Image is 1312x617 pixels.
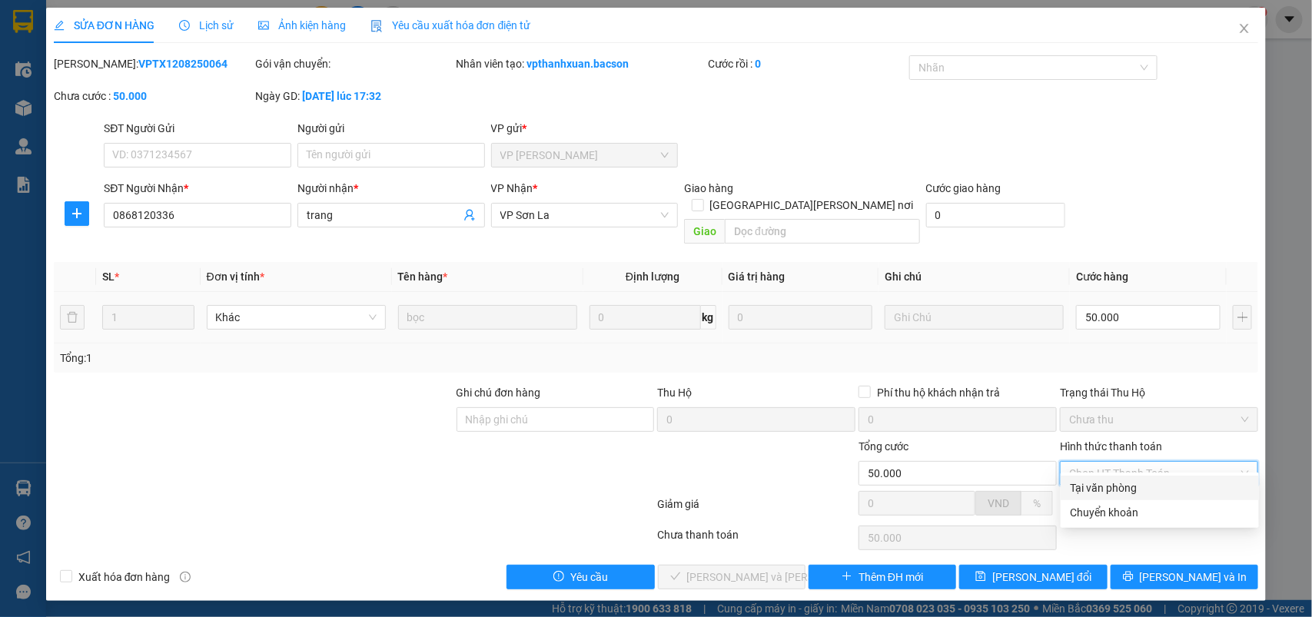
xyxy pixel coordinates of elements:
[1223,8,1266,51] button: Close
[507,565,654,589] button: exclamation-circleYêu cầu
[1060,440,1162,453] label: Hình thức thanh toán
[1069,408,1249,431] span: Chưa thu
[500,144,669,167] span: VP Thanh Xuân
[258,20,269,31] span: picture
[701,305,716,330] span: kg
[54,88,252,104] div: Chưa cước :
[842,571,852,583] span: plus
[297,180,485,197] div: Người nhận
[207,270,264,283] span: Đơn vị tính
[255,55,453,72] div: Gói vận chuyển:
[1233,305,1252,330] button: plus
[729,305,873,330] input: 0
[398,270,448,283] span: Tên hàng
[60,350,507,367] div: Tổng: 1
[102,270,115,283] span: SL
[60,305,85,330] button: delete
[1123,571,1134,583] span: printer
[54,55,252,72] div: [PERSON_NAME]:
[255,88,453,104] div: Ngày GD:
[988,497,1009,509] span: VND
[656,526,858,553] div: Chưa thanh toán
[1069,462,1249,485] span: Chọn HT Thanh Toán
[755,58,761,70] b: 0
[1076,270,1128,283] span: Cước hàng
[725,219,920,244] input: Dọc đường
[656,496,858,522] div: Giảm giá
[658,565,805,589] button: check[PERSON_NAME] và [PERSON_NAME] hàng
[859,569,923,585] span: Thêm ĐH mới
[553,571,564,583] span: exclamation-circle
[527,58,629,70] b: vpthanhxuan.bacson
[626,270,679,283] span: Định lượng
[1111,565,1258,589] button: printer[PERSON_NAME] và In
[216,306,377,329] span: Khác
[684,219,725,244] span: Giao
[704,197,920,214] span: [GEOGRAPHIC_DATA][PERSON_NAME] nơi
[871,384,1006,401] span: Phí thu hộ khách nhận trả
[302,90,381,102] b: [DATE] lúc 17:32
[708,55,906,72] div: Cước rồi :
[297,120,485,137] div: Người gửi
[491,120,679,137] div: VP gửi
[463,209,476,221] span: user-add
[859,440,908,453] span: Tổng cước
[457,386,541,399] label: Ghi chú đơn hàng
[104,180,291,197] div: SĐT Người Nhận
[684,182,733,194] span: Giao hàng
[992,569,1091,585] span: [PERSON_NAME] đổi
[54,20,65,31] span: edit
[1060,384,1258,401] div: Trạng thái Thu Hộ
[959,565,1107,589] button: save[PERSON_NAME] đổi
[885,305,1064,330] input: Ghi Chú
[729,270,786,283] span: Giá trị hàng
[1070,479,1250,496] div: Tại văn phòng
[179,19,234,32] span: Lịch sử
[398,305,577,330] input: VD: Bàn, Ghế
[258,19,346,32] span: Ảnh kiện hàng
[809,565,956,589] button: plusThêm ĐH mới
[491,182,533,194] span: VP Nhận
[54,19,154,32] span: SỬA ĐƠN HÀNG
[65,201,89,226] button: plus
[370,20,383,32] img: icon
[179,20,190,31] span: clock-circle
[1238,22,1251,35] span: close
[113,90,147,102] b: 50.000
[457,407,655,432] input: Ghi chú đơn hàng
[457,55,705,72] div: Nhân viên tạo:
[65,207,88,220] span: plus
[975,571,986,583] span: save
[72,569,177,585] span: Xuất hóa đơn hàng
[926,182,1001,194] label: Cước giao hàng
[570,569,608,585] span: Yêu cầu
[1070,504,1250,521] div: Chuyển khoản
[180,572,191,582] span: info-circle
[657,386,692,399] span: Thu Hộ
[138,58,228,70] b: VPTX1208250064
[370,19,531,32] span: Yêu cầu xuất hóa đơn điện tử
[1140,569,1247,585] span: [PERSON_NAME] và In
[926,203,1065,227] input: Cước giao hàng
[500,204,669,227] span: VP Sơn La
[879,262,1070,292] th: Ghi chú
[1033,497,1041,509] span: %
[104,120,291,137] div: SĐT Người Gửi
